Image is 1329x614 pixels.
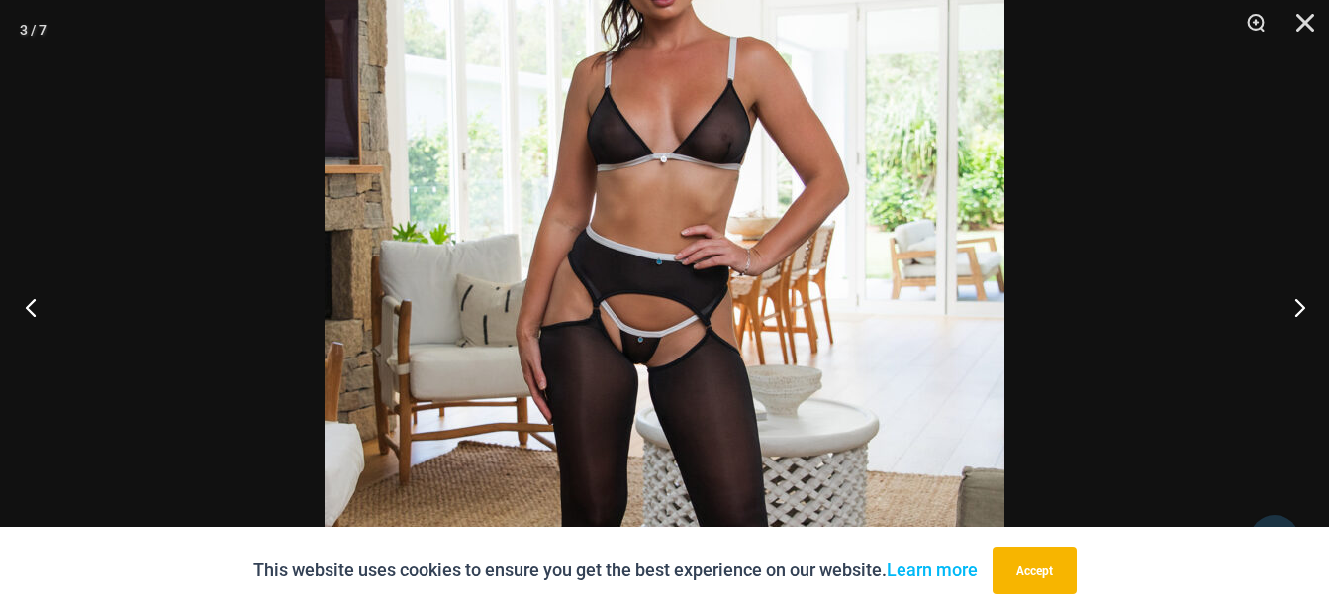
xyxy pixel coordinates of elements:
button: Next [1255,257,1329,357]
div: 3 / 7 [20,15,47,45]
a: Learn more [887,560,978,580]
button: Accept [993,547,1077,594]
p: This website uses cookies to ensure you get the best experience on our website. [253,556,978,585]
